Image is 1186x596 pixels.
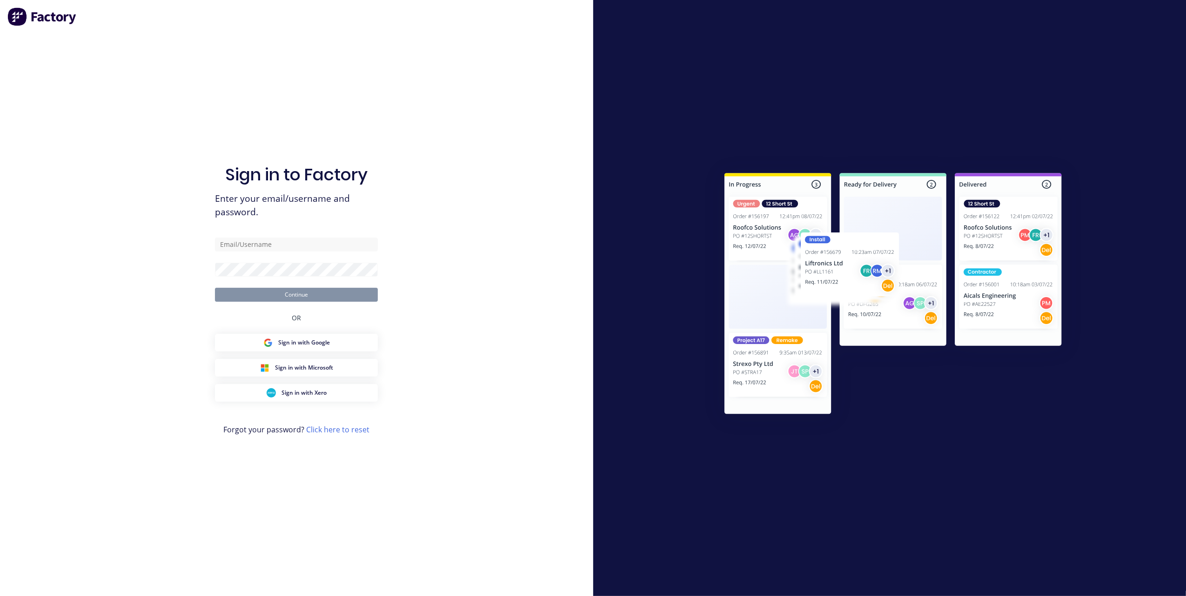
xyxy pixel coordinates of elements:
[215,384,378,402] button: Xero Sign inSign in with Xero
[281,389,327,397] span: Sign in with Xero
[704,154,1082,436] img: Sign in
[225,165,368,185] h1: Sign in to Factory
[278,338,330,347] span: Sign in with Google
[260,363,269,372] img: Microsoft Sign in
[306,424,369,435] a: Click here to reset
[263,338,273,347] img: Google Sign in
[215,334,378,351] button: Google Sign inSign in with Google
[275,364,333,372] span: Sign in with Microsoft
[215,192,378,219] span: Enter your email/username and password.
[223,424,369,435] span: Forgot your password?
[215,288,378,302] button: Continue
[292,302,301,334] div: OR
[215,238,378,252] input: Email/Username
[267,388,276,397] img: Xero Sign in
[215,359,378,377] button: Microsoft Sign inSign in with Microsoft
[7,7,77,26] img: Factory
